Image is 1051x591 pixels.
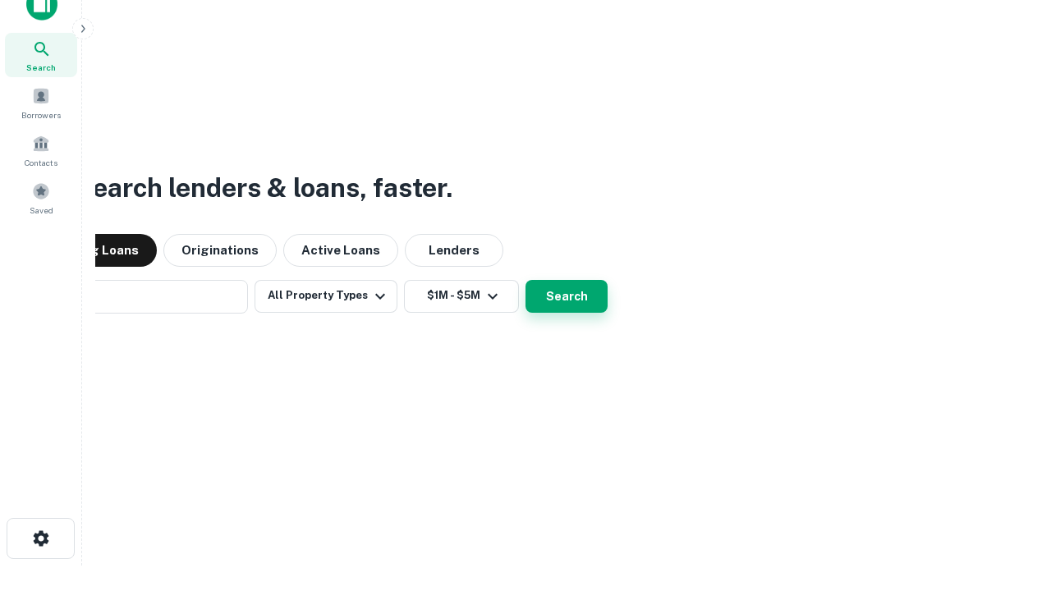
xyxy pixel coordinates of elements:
[405,234,503,267] button: Lenders
[163,234,277,267] button: Originations
[75,168,452,208] h3: Search lenders & loans, faster.
[283,234,398,267] button: Active Loans
[21,108,61,121] span: Borrowers
[5,176,77,220] a: Saved
[255,280,397,313] button: All Property Types
[5,80,77,125] a: Borrowers
[525,280,608,313] button: Search
[30,204,53,217] span: Saved
[969,460,1051,538] iframe: Chat Widget
[25,156,57,169] span: Contacts
[404,280,519,313] button: $1M - $5M
[26,61,56,74] span: Search
[5,128,77,172] a: Contacts
[5,33,77,77] a: Search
